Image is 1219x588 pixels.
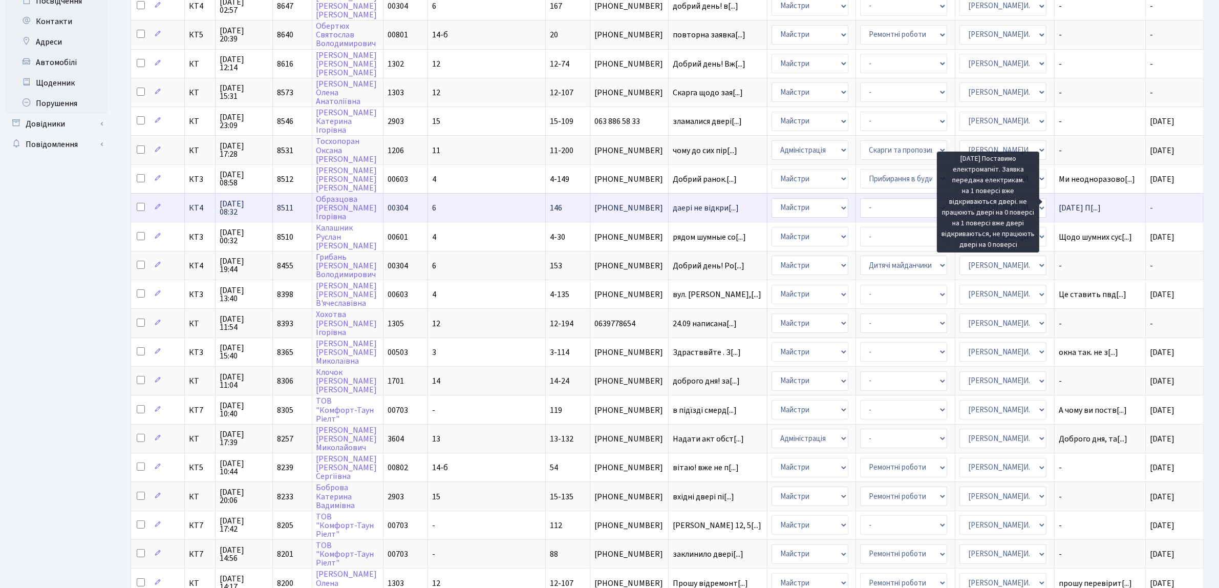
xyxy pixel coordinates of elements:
span: Скарга щодо зая[...] [673,87,743,98]
span: 00703 [388,405,408,416]
span: Щодо шумних сус[...] [1059,232,1132,243]
span: 12 [432,87,440,98]
span: 1302 [388,58,404,70]
span: 00304 [388,260,408,271]
a: [PERSON_NAME][PERSON_NAME]Миколаївна [316,338,377,367]
span: 8455 [277,260,293,271]
span: [DATE] 11:04 [220,373,268,389]
a: Довідники [5,114,108,134]
span: - [1150,1,1153,12]
a: Контакти [5,11,108,32]
span: 12 [432,318,440,329]
span: - [432,520,435,531]
span: [PHONE_NUMBER] [594,2,664,10]
span: [DATE] [1150,116,1174,127]
span: - [1150,202,1153,214]
span: КТ [189,435,211,443]
span: 00304 [388,1,408,12]
span: 063 886 58 33 [594,117,664,125]
span: - [1059,550,1141,558]
span: 20 [550,29,558,40]
span: [PHONE_NUMBER] [594,550,664,558]
span: 8239 [277,462,293,473]
span: 8306 [277,375,293,387]
a: [PERSON_NAME][PERSON_NAME][PERSON_NAME] [316,165,377,194]
span: 13 [432,433,440,445]
span: КТ5 [189,31,211,39]
span: Добрий день! Ро[...] [673,260,744,271]
span: - [1059,377,1141,385]
span: [DATE] [1150,462,1174,473]
span: 4 [432,232,436,243]
span: [DATE] 15:31 [220,84,268,100]
span: 00601 [388,232,408,243]
span: - [1150,58,1153,70]
span: 8257 [277,433,293,445]
span: - [1059,521,1141,530]
span: 2903 [388,491,404,502]
span: [PHONE_NUMBER] [594,89,664,97]
span: вітаю! вже не п[...] [673,462,739,473]
a: Адреси [5,32,108,52]
span: 3 [432,347,436,358]
span: [DATE] 14:56 [220,546,268,562]
span: [DATE] 12:14 [220,55,268,72]
span: КТ7 [189,550,211,558]
span: 1701 [388,375,404,387]
span: 119 [550,405,562,416]
span: 6 [432,202,436,214]
span: 00703 [388,520,408,531]
span: [DATE] [1150,232,1174,243]
span: 4-30 [550,232,565,243]
span: Надати акт обст[...] [673,433,744,445]
span: 6 [432,1,436,12]
span: [PHONE_NUMBER] [594,464,664,472]
span: 8512 [277,174,293,185]
span: [PHONE_NUMBER] [594,175,664,183]
a: Хохотва[PERSON_NAME]Ігорівна [316,309,377,338]
span: 1206 [388,145,404,156]
span: 00304 [388,202,408,214]
span: 8510 [277,232,293,243]
span: [DATE] 20:06 [220,488,268,505]
span: [DATE] 17:39 [220,430,268,447]
span: 15 [432,491,440,502]
span: - [1150,29,1153,40]
span: [DATE] [1150,433,1174,445]
a: ТОВ"Комфорт-ТаунРіелт" [316,540,374,569]
span: зламалися двері[...] [673,116,742,127]
span: - [1059,31,1141,39]
span: [DATE] 10:44 [220,459,268,476]
span: рядом шумные со[...] [673,232,746,243]
span: [DATE] 15:40 [220,344,268,360]
span: КТ [189,320,211,328]
span: вул. [PERSON_NAME],[...] [673,289,761,300]
span: [PHONE_NUMBER] [594,146,664,155]
span: КТ [189,377,211,385]
span: КТ [189,117,211,125]
span: Ми неодноразово[...] [1059,174,1135,185]
span: 54 [550,462,558,473]
a: КалашникРуслан[PERSON_NAME] [316,223,377,251]
span: [PHONE_NUMBER] [594,406,664,414]
a: ТОВ"Комфорт-ТаунРіелт" [316,511,374,540]
span: 14 [432,375,440,387]
span: Це ставить пвд[...] [1059,289,1126,300]
span: 14-б [432,29,448,40]
span: заклинило двері[...] [673,549,743,560]
span: - [1059,493,1141,501]
span: 3604 [388,433,404,445]
span: 12-107 [550,87,573,98]
span: 00703 [388,549,408,560]
span: 3-114 [550,347,569,358]
span: 1303 [388,87,404,98]
div: [DATE] Поставимо електромагніт. Заявка передана електрикам. на 1 поверсі вже відкриваються двері.... [937,152,1039,253]
a: [PERSON_NAME]КатеринаІгорівна [316,107,377,136]
span: - [432,405,435,416]
span: 15-109 [550,116,573,127]
span: [DATE] [1150,174,1174,185]
span: [DATE] 17:42 [220,517,268,533]
a: ОбертюхСвятославВолодимирович [316,20,376,49]
span: КТ4 [189,262,211,270]
span: [PHONE_NUMBER] [594,493,664,501]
